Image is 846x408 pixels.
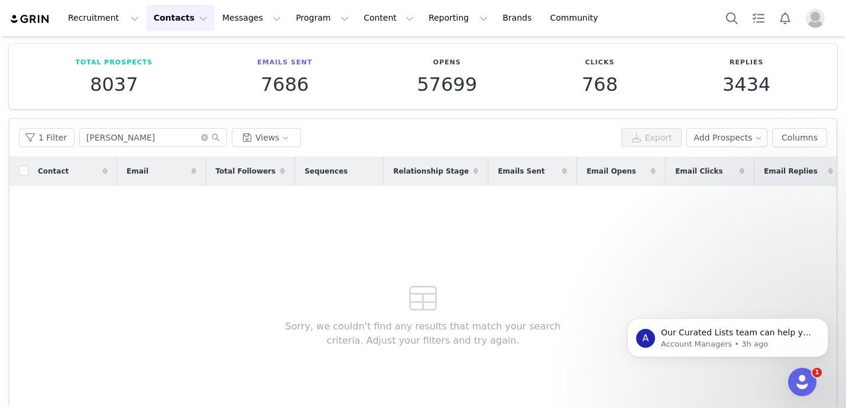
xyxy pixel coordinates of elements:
[232,128,301,147] button: Views
[215,5,288,31] button: Messages
[267,319,579,348] span: Sorry, we couldn't find any results that match your search criteria. Adjust your filters and try ...
[212,133,220,142] i: icon: search
[9,14,51,25] img: grin logo
[356,5,421,31] button: Content
[417,58,477,68] p: Opens
[788,368,816,396] iframe: Intercom live chat
[722,58,770,68] p: Replies
[722,74,770,95] p: 3434
[772,5,798,31] button: Notifications
[289,5,356,31] button: Program
[582,58,618,68] p: Clicks
[61,5,146,31] button: Recruitment
[719,5,745,31] button: Search
[422,5,495,31] button: Reporting
[686,128,768,147] button: Add Prospects
[806,9,825,28] img: placeholder-profile.jpg
[201,134,208,141] i: icon: close-circle
[495,5,542,31] a: Brands
[75,74,153,95] p: 8037
[543,5,611,31] a: Community
[621,128,682,147] button: Export
[147,5,215,31] button: Contacts
[745,5,772,31] a: Tasks
[19,128,74,147] button: 1 Filter
[127,166,148,177] span: Email
[799,9,837,28] button: Profile
[675,166,722,177] span: Email Clicks
[610,293,846,376] iframe: Intercom notifications message
[79,128,227,147] input: Search...
[393,166,469,177] span: Relationship Stage
[257,58,312,68] p: Emails Sent
[764,166,818,177] span: Email Replies
[812,368,822,377] span: 1
[75,58,153,68] p: Total Prospects
[38,166,69,177] span: Contact
[257,74,312,95] p: 7686
[582,74,618,95] p: 768
[304,166,348,177] span: Sequences
[586,166,636,177] span: Email Opens
[498,166,544,177] span: Emails Sent
[417,74,477,95] p: 57699
[216,166,276,177] span: Total Followers
[772,128,827,147] button: Columns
